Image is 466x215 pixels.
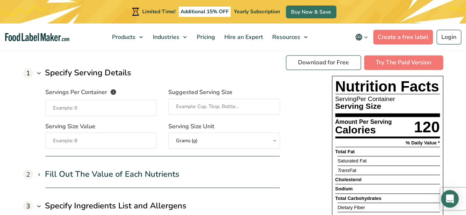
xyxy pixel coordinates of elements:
p: Cholesterol [335,177,362,182]
span: 2 [23,169,33,179]
a: Products [108,24,147,51]
a: Try The Paid Version [364,55,443,70]
span: 1 [23,68,33,78]
h3: Specify Serving Details [45,67,131,79]
span: Serving Size Unit [168,122,214,130]
strong: Total Fat [335,148,355,154]
p: Dietary Fiber [337,205,365,210]
p: Calories [335,125,392,135]
a: Pricing [192,24,218,51]
span: Yearly Subscription [234,8,280,15]
span: Additional 15% OFF [179,7,231,17]
input: Example: 8 [45,132,157,148]
span: 120 [414,118,439,135]
div: Open Intercom Messenger [441,190,459,208]
h3: Specify Ingredients List and Allergens [45,200,186,212]
span: Pricing [195,33,216,41]
p: Amount Per Serving [335,119,392,125]
span: Serving Size Value [45,122,95,130]
p: Nutrition Facts [335,79,440,94]
span: Suggested Serving Size [168,88,232,97]
input: Example: 6 [45,100,157,116]
a: Hire an Expert [220,24,266,51]
p: Fat [337,168,356,173]
span: Trans [337,167,349,173]
a: Buy Now & Save [286,6,336,18]
span: Resources [270,33,301,41]
p: Serving Size [335,102,383,110]
h3: Fill Out The Value of Each Nutrients [45,168,179,180]
span: Limited Time! [142,8,175,15]
a: Industries [148,24,190,51]
a: Download for Free [286,55,361,70]
span: Serving [335,96,357,103]
span: Servings Per Container [45,88,107,98]
p: Per Container [335,96,440,102]
span: 3 [23,201,33,211]
span: Industries [151,33,180,41]
a: Login [437,30,461,44]
a: Resources [268,24,311,51]
input: Example: Cup, Tbsp, Bottle... [168,98,280,115]
span: Saturated Fat [337,158,367,163]
span: Products [110,33,136,41]
span: Hire an Expert [222,33,264,41]
p: Sodium [335,186,353,191]
p: % Daily Value * [406,140,440,145]
a: Create a free label [373,30,433,44]
span: Total Carbohydrates [335,195,381,201]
